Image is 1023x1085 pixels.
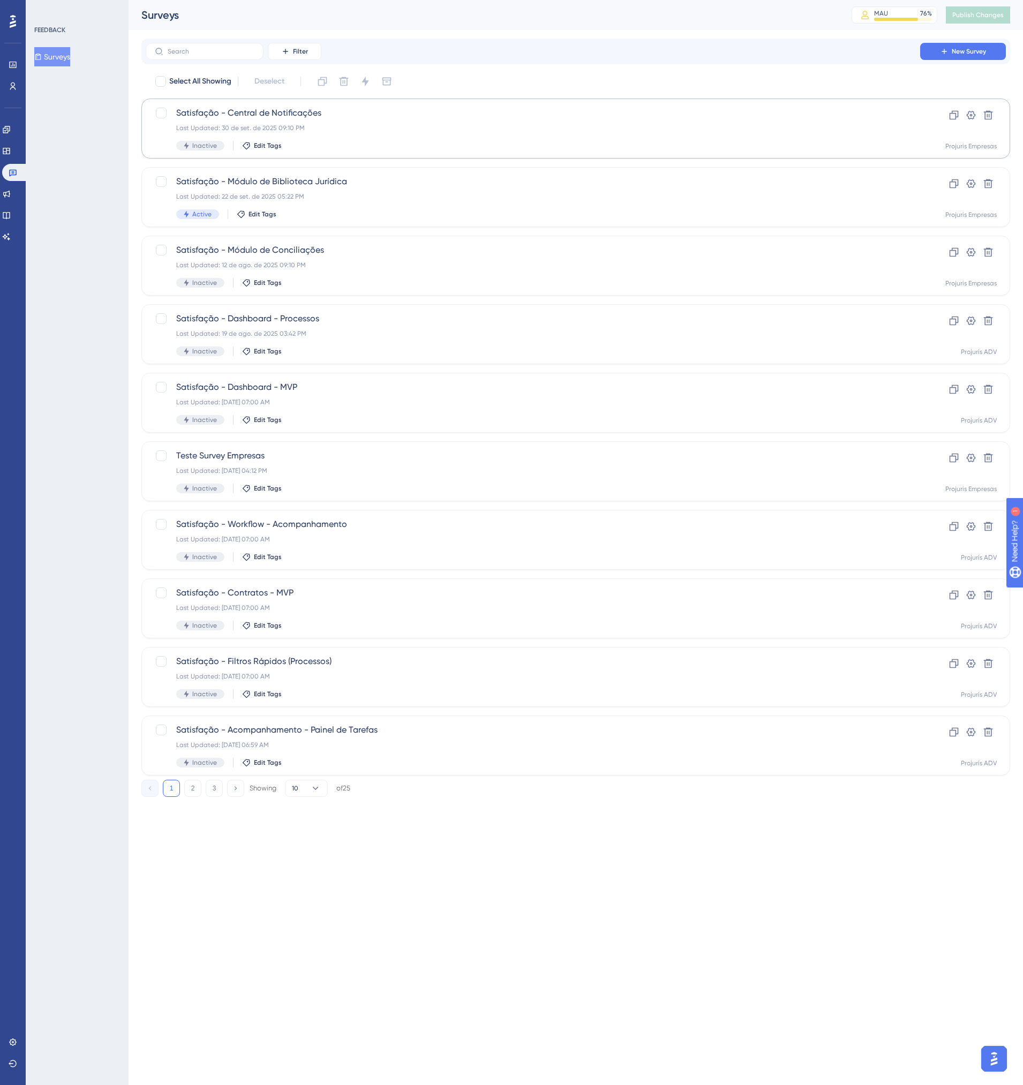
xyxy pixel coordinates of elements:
[176,192,890,201] div: Last Updated: 22 de set. de 2025 05:22 PM
[176,124,890,132] div: Last Updated: 30 de set. de 2025 09:10 PM
[192,141,217,150] span: Inactive
[254,75,284,88] span: Deselect
[874,9,888,18] div: MAU
[945,485,997,493] div: Projuris Empresas
[961,553,997,562] div: Projuris ADV
[192,210,212,218] span: Active
[250,783,276,793] div: Showing
[961,348,997,356] div: Projuris ADV
[961,416,997,425] div: Projuris ADV
[192,278,217,287] span: Inactive
[945,142,997,150] div: Projuris Empresas
[192,758,217,767] span: Inactive
[192,621,217,630] span: Inactive
[952,11,1004,19] span: Publish Changes
[242,278,282,287] button: Edit Tags
[945,210,997,219] div: Projuris Empresas
[245,72,294,91] button: Deselect
[176,381,890,394] span: Satisfação - Dashboard - MVP
[176,724,890,736] span: Satisfação - Acompanhamento - Painel de Tarefas
[254,141,282,150] span: Edit Tags
[242,758,282,767] button: Edit Tags
[176,398,890,406] div: Last Updated: [DATE] 07:00 AM
[184,780,201,797] button: 2
[169,75,231,88] span: Select All Showing
[237,210,276,218] button: Edit Tags
[945,279,997,288] div: Projuris Empresas
[176,175,890,188] span: Satisfação - Módulo de Biblioteca Jurídica
[254,278,282,287] span: Edit Tags
[192,416,217,424] span: Inactive
[34,26,65,34] div: FEEDBACK
[176,244,890,257] span: Satisfação - Módulo de Conciliações
[946,6,1010,24] button: Publish Changes
[176,741,890,749] div: Last Updated: [DATE] 06:59 AM
[254,416,282,424] span: Edit Tags
[920,43,1006,60] button: New Survey
[254,553,282,561] span: Edit Tags
[192,553,217,561] span: Inactive
[920,9,932,18] div: 76 %
[176,449,890,462] span: Teste Survey Empresas
[176,535,890,544] div: Last Updated: [DATE] 07:00 AM
[242,690,282,698] button: Edit Tags
[254,621,282,630] span: Edit Tags
[176,261,890,269] div: Last Updated: 12 de ago. de 2025 09:10 PM
[141,7,825,22] div: Surveys
[192,347,217,356] span: Inactive
[293,47,308,56] span: Filter
[176,604,890,612] div: Last Updated: [DATE] 07:00 AM
[242,347,282,356] button: Edit Tags
[242,141,282,150] button: Edit Tags
[206,780,223,797] button: 3
[163,780,180,797] button: 1
[74,5,78,14] div: 1
[961,690,997,699] div: Projuris ADV
[961,622,997,630] div: Projuris ADV
[336,783,350,793] div: of 25
[176,518,890,531] span: Satisfação - Workflow - Acompanhamento
[25,3,67,16] span: Need Help?
[254,484,282,493] span: Edit Tags
[978,1043,1010,1075] iframe: UserGuiding AI Assistant Launcher
[176,312,890,325] span: Satisfação - Dashboard - Processos
[168,48,254,55] input: Search
[176,329,890,338] div: Last Updated: 19 de ago. de 2025 03:42 PM
[176,655,890,668] span: Satisfação - Filtros Rápidos (Processos)
[176,586,890,599] span: Satisfação - Contratos - MVP
[192,690,217,698] span: Inactive
[249,210,276,218] span: Edit Tags
[242,621,282,630] button: Edit Tags
[176,466,890,475] div: Last Updated: [DATE] 04:12 PM
[242,484,282,493] button: Edit Tags
[254,758,282,767] span: Edit Tags
[961,759,997,767] div: Projuris ADV
[268,43,321,60] button: Filter
[254,347,282,356] span: Edit Tags
[34,47,70,66] button: Surveys
[285,780,328,797] button: 10
[176,107,890,119] span: Satisfação - Central de Notificações
[254,690,282,698] span: Edit Tags
[176,672,890,681] div: Last Updated: [DATE] 07:00 AM
[952,47,986,56] span: New Survey
[292,784,298,793] span: 10
[242,553,282,561] button: Edit Tags
[242,416,282,424] button: Edit Tags
[192,484,217,493] span: Inactive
